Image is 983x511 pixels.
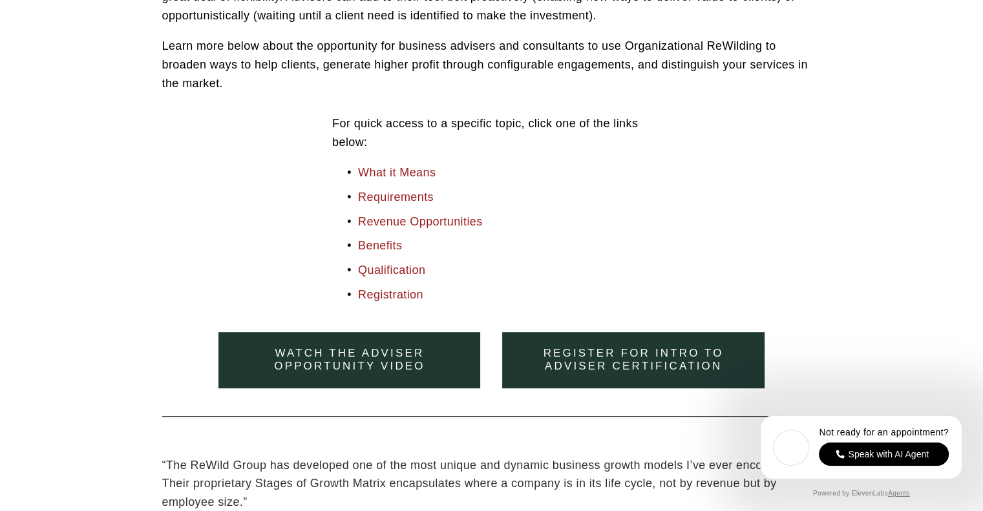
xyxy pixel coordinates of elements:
[332,114,651,152] p: For quick access to a specific topic, click one of the links below:
[162,459,166,472] span: “
[358,264,425,276] a: Qualification
[358,288,423,301] a: Registration
[243,495,247,508] span: ”
[358,191,434,203] a: Requirements
[162,37,821,92] p: Learn more below about the opportunity for business advisers and consultants to use Organizationa...
[358,215,483,228] a: Revenue Opportunities
[358,166,436,179] a: What it Means
[502,332,764,388] a: Register for Intro to Adviser Certification
[358,239,402,252] a: Benefits
[218,332,480,388] a: Watch the adviser opportunity video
